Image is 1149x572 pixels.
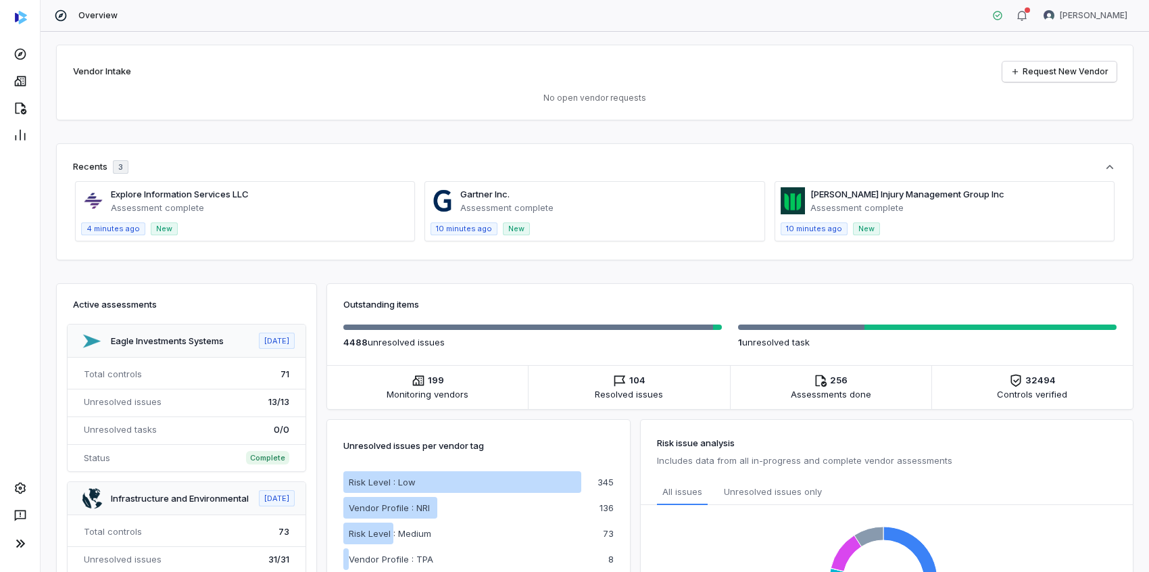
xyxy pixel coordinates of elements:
[349,501,430,515] p: Vendor Profile : NRI
[73,160,1117,174] button: Recents3
[662,485,702,498] span: All issues
[1044,10,1054,21] img: Anita Ritter avatar
[111,189,249,199] a: Explore Information Services LLC
[73,160,128,174] div: Recents
[349,475,416,489] p: Risk Level : Low
[608,555,614,564] p: 8
[349,552,433,566] p: Vendor Profile : TPA
[597,478,614,487] p: 345
[810,189,1004,199] a: [PERSON_NAME] Injury Management Group Inc
[657,436,1117,450] h3: Risk issue analysis
[595,387,663,401] span: Resolved issues
[73,297,300,311] h3: Active assessments
[1002,62,1117,82] a: Request New Vendor
[73,93,1117,103] p: No open vendor requests
[738,335,1117,349] p: unresolved task
[791,387,871,401] span: Assessments done
[657,452,1117,469] p: Includes data from all in-progress and complete vendor assessments
[724,485,822,500] span: Unresolved issues only
[349,527,431,540] p: Risk Level : Medium
[603,529,614,538] p: 73
[830,374,848,387] span: 256
[997,387,1067,401] span: Controls verified
[15,11,27,24] img: svg%3e
[343,337,368,348] span: 4488
[118,162,123,172] span: 3
[111,335,224,346] a: Eagle Investments Systems
[428,374,444,387] span: 199
[1025,374,1056,387] span: 32494
[343,335,722,349] p: unresolved issue s
[1035,5,1135,26] button: Anita Ritter avatar[PERSON_NAME]
[73,65,131,78] h2: Vendor Intake
[600,504,614,513] p: 136
[460,189,510,199] a: Gartner Inc.
[78,10,118,21] span: Overview
[1060,10,1127,21] span: [PERSON_NAME]
[343,436,484,455] p: Unresolved issues per vendor tag
[738,337,742,348] span: 1
[387,387,468,401] span: Monitoring vendors
[629,374,645,387] span: 104
[343,297,1117,311] h3: Outstanding items
[111,493,249,504] a: Infrastructure and Environmental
